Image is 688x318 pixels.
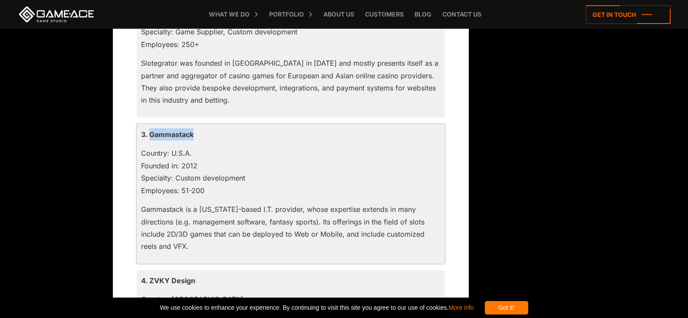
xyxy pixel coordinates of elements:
[448,304,474,311] a: More info
[586,5,671,24] a: Get in touch
[141,57,441,107] p: Slotegrator was founded in [GEOGRAPHIC_DATA] in [DATE] and mostly presents itself as a partner an...
[141,147,441,197] p: Country: U.S.A. Founded in: 2012 Specialty: Custom development Employees: 51-200
[160,301,474,315] span: We use cookies to enhance your experience. By continuing to visit this site you agree to our use ...
[141,128,441,141] p: 3. Gammastack
[141,203,441,253] p: Gammastack is a [US_STATE]-based I.T. provider, whose expertise extends in many directions (e.g. ...
[485,301,528,315] div: Got it!
[141,274,441,287] p: 4. ZVKY Design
